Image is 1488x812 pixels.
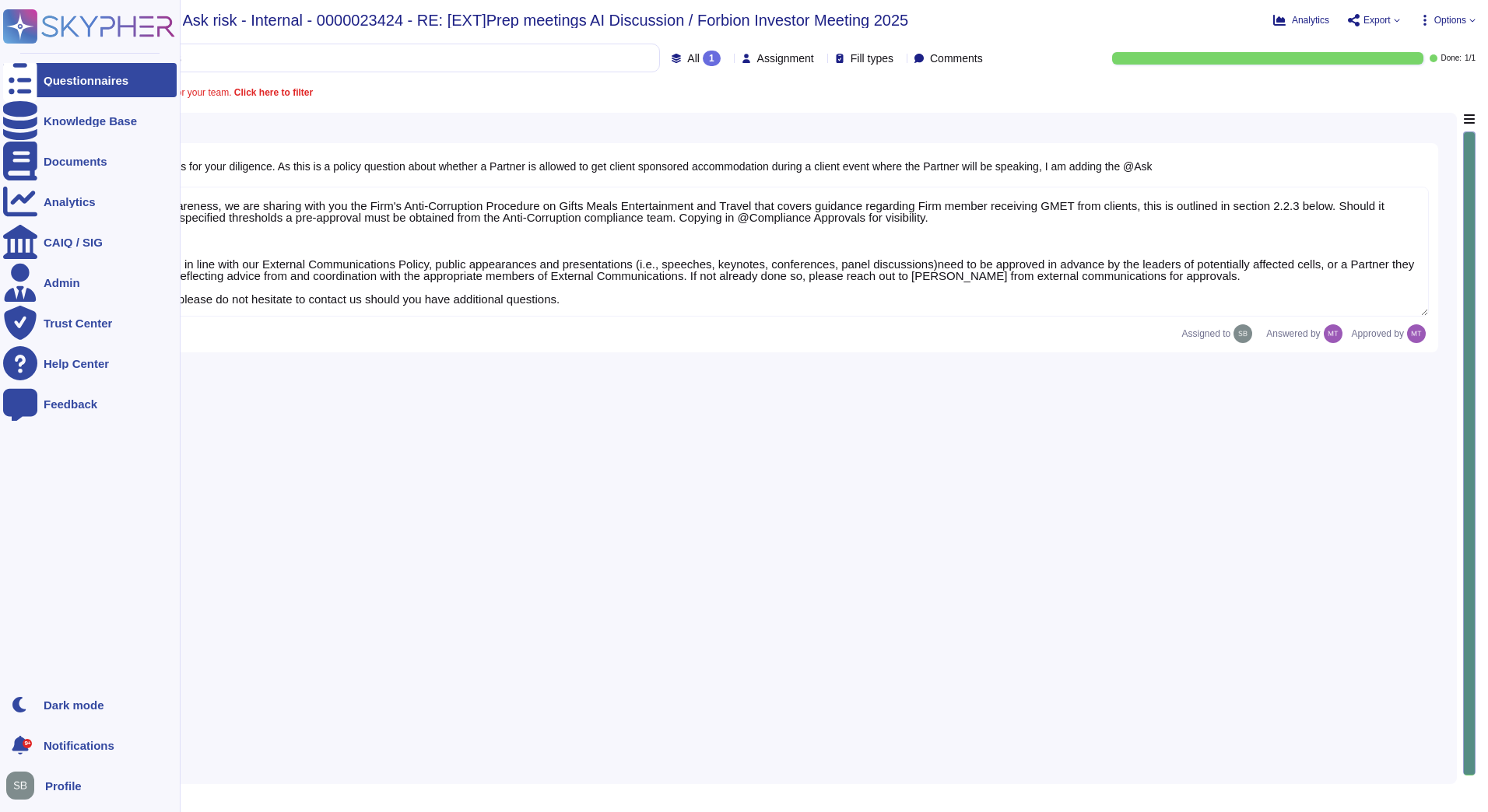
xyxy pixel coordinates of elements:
div: Feedback [44,398,97,410]
span: Approved by [1352,329,1404,338]
span: Answered by [1266,329,1320,338]
span: Analytics [1292,16,1329,25]
div: Analytics [44,196,96,208]
img: user [1324,324,1342,343]
div: 9+ [23,739,32,748]
div: Documents [44,156,107,167]
img: user [1234,324,1252,343]
span: Export [1363,16,1391,25]
span: Done: [1441,54,1462,62]
div: 1 [703,51,721,66]
div: CAIQ / SIG [44,236,103,248]
div: Knowledge Base [44,115,137,127]
span: Notifications [44,740,114,751]
a: Analytics [3,184,177,219]
span: A question is assigned to you or your team. [53,88,313,97]
div: Trust Center [44,317,112,329]
img: user [1407,324,1426,343]
span: Profile [45,780,82,792]
textarea: For you awareness, we are sharing with you the Firm's Anti-Corruption Procedure on Gifts Meals En... [106,187,1429,317]
a: Admin [3,265,177,299]
span: All [687,53,700,64]
a: Documents [3,144,177,178]
span: Options [1434,16,1466,25]
a: CAIQ / SIG [3,225,177,259]
a: Knowledge Base [3,103,177,138]
a: Questionnaires [3,63,177,97]
span: Many thanks for your diligence. As this is a policy question about whether a Partner is allowed t... [125,160,1153,173]
input: Search by keywords [61,44,659,72]
span: Ask risk - Internal - 0000023424 - RE: [EXT]Prep meetings AI Discussion / Forbion Investor Meetin... [183,12,909,28]
div: Questionnaires [44,75,128,86]
span: Assignment [757,53,814,64]
div: Dark mode [44,699,104,711]
b: Click here to filter [231,87,313,98]
span: Assigned to [1182,324,1261,343]
img: user [6,772,34,800]
span: Fill types [851,53,893,64]
div: Help Center [44,358,109,369]
span: 1 / 1 [1465,54,1476,62]
a: Trust Center [3,306,177,340]
button: user [3,768,45,803]
span: Comments [930,53,983,64]
div: Admin [44,277,80,289]
a: Feedback [3,387,177,421]
a: Help Center [3,346,177,380]
button: Analytics [1273,14,1329,26]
